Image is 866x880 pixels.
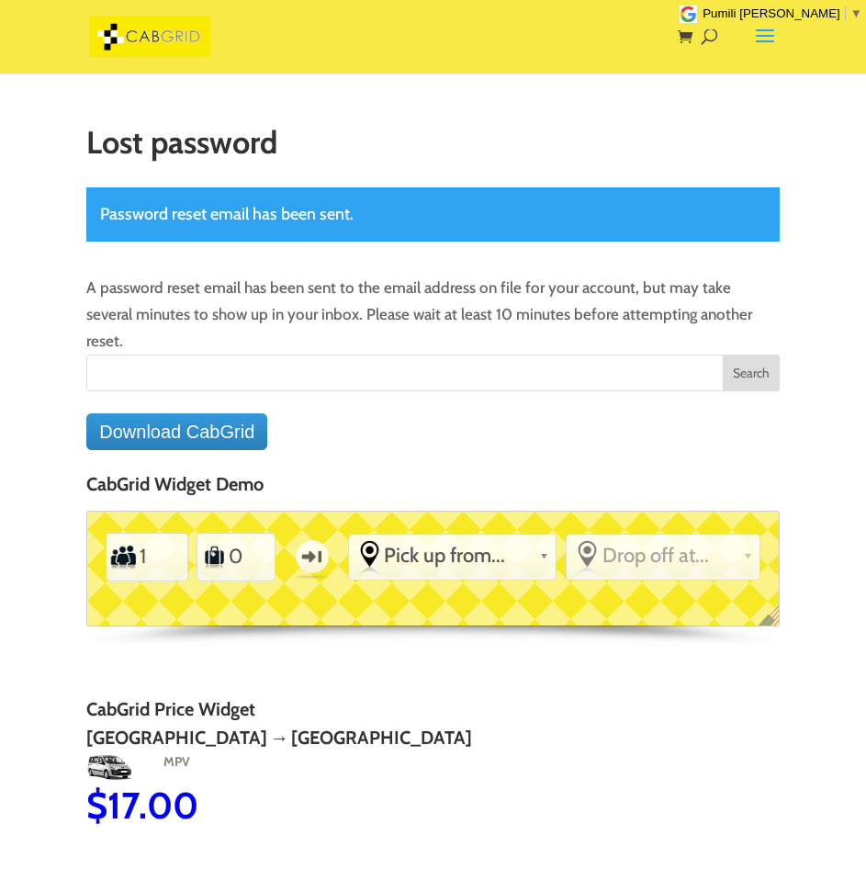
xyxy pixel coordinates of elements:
[287,530,337,583] label: One-way
[567,535,759,576] div: Select the place the destination address is within
[703,6,840,20] span: Pumili [PERSON_NAME]
[754,603,792,641] span: English
[86,728,779,824] a: [GEOGRAPHIC_DATA] → [GEOGRAPHIC_DATA]MPVMPV$17.00
[86,699,779,728] h4: CabGrid Price Widget
[752,765,866,852] iframe: chat widget
[845,6,846,20] span: ​
[136,753,190,770] span: MPV
[86,126,779,169] h1: Lost password
[602,543,736,568] span: Drop off at...
[86,413,267,450] a: Download CabGrid
[110,536,137,577] label: Number of Passengers
[703,6,862,20] a: Pumili [PERSON_NAME]​
[723,355,780,391] input: Search
[86,783,107,828] span: $
[86,751,133,781] img: MPV
[86,728,779,747] h2: [GEOGRAPHIC_DATA] → [GEOGRAPHIC_DATA]
[202,536,227,577] label: Number of Suitcases
[384,543,532,568] span: Pick up from...
[228,536,272,578] input: Number of Suitcases
[89,17,210,56] img: CabGrid Taxi Plugin
[86,187,779,242] div: Password reset email has been sent.
[107,783,198,828] span: 17.00
[138,536,182,578] input: Number of Passengers
[86,275,779,355] p: A password reset email has been sent to the email address on file for your account, but may take ...
[349,535,557,576] div: Select the place the starting address falls within
[86,474,779,503] h4: CabGrid Widget Demo
[850,6,862,20] span: ▼
[89,25,210,44] a: CabGrid Taxi Plugin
